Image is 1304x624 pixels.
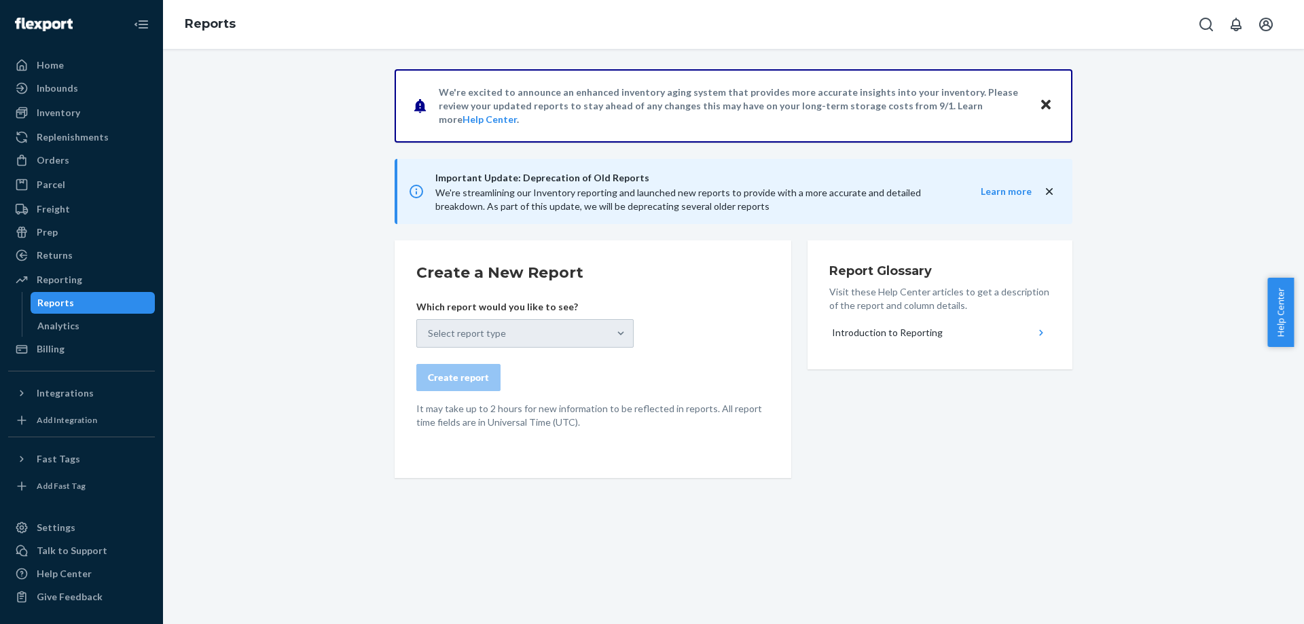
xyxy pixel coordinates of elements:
div: Reporting [37,273,82,287]
button: Give Feedback [8,586,155,608]
div: Settings [37,521,75,534]
a: Reports [31,292,156,314]
button: close [1043,185,1056,199]
a: Add Fast Tag [8,475,155,497]
div: Returns [37,249,73,262]
a: Inventory [8,102,155,124]
button: Open Search Box [1193,11,1220,38]
a: Reporting [8,269,155,291]
div: Home [37,58,64,72]
div: Prep [37,225,58,239]
button: Fast Tags [8,448,155,470]
button: Create report [416,364,501,391]
div: Fast Tags [37,452,80,466]
p: It may take up to 2 hours for new information to be reflected in reports. All report time fields ... [416,402,769,429]
div: Inventory [37,106,80,120]
span: Important Update: Deprecation of Old Reports [435,170,954,186]
p: Which report would you like to see? [416,300,634,314]
a: Parcel [8,174,155,196]
a: Help Center [463,113,517,125]
a: Analytics [31,315,156,337]
div: Reports [37,296,74,310]
a: Billing [8,338,155,360]
button: Learn more [954,185,1032,198]
h2: Create a New Report [416,262,769,284]
a: Freight [8,198,155,220]
p: We're excited to announce an enhanced inventory aging system that provides more accurate insights... [439,86,1026,126]
button: Open account menu [1252,11,1280,38]
img: Flexport logo [15,18,73,31]
button: Close [1037,96,1055,115]
a: Help Center [8,563,155,585]
button: Help Center [1267,278,1294,347]
span: We're streamlining our Inventory reporting and launched new reports to provide with a more accura... [435,187,921,212]
div: Freight [37,202,70,216]
div: Billing [37,342,65,356]
div: Integrations [37,386,94,400]
a: Settings [8,517,155,538]
a: Home [8,54,155,76]
div: Introduction to Reporting [832,326,943,339]
a: Inbounds [8,77,155,99]
a: Talk to Support [8,540,155,562]
a: Orders [8,149,155,171]
div: Inbounds [37,81,78,95]
div: Give Feedback [37,590,103,604]
div: Add Integration [37,414,97,426]
a: Returns [8,244,155,266]
div: Analytics [37,319,79,333]
h3: Report Glossary [829,262,1051,280]
button: Close Navigation [128,11,155,38]
div: Talk to Support [37,544,107,557]
a: Reports [185,16,236,31]
a: Replenishments [8,126,155,148]
button: Integrations [8,382,155,404]
div: Create report [428,371,489,384]
div: Parcel [37,178,65,191]
a: Prep [8,221,155,243]
a: Add Integration [8,409,155,431]
p: Visit these Help Center articles to get a description of the report and column details. [829,285,1051,312]
div: Replenishments [37,130,109,144]
ol: breadcrumbs [174,5,247,44]
div: Add Fast Tag [37,480,86,492]
div: Help Center [37,567,92,581]
div: Orders [37,153,69,167]
button: Introduction to Reporting [829,318,1051,348]
button: Open notifications [1222,11,1250,38]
